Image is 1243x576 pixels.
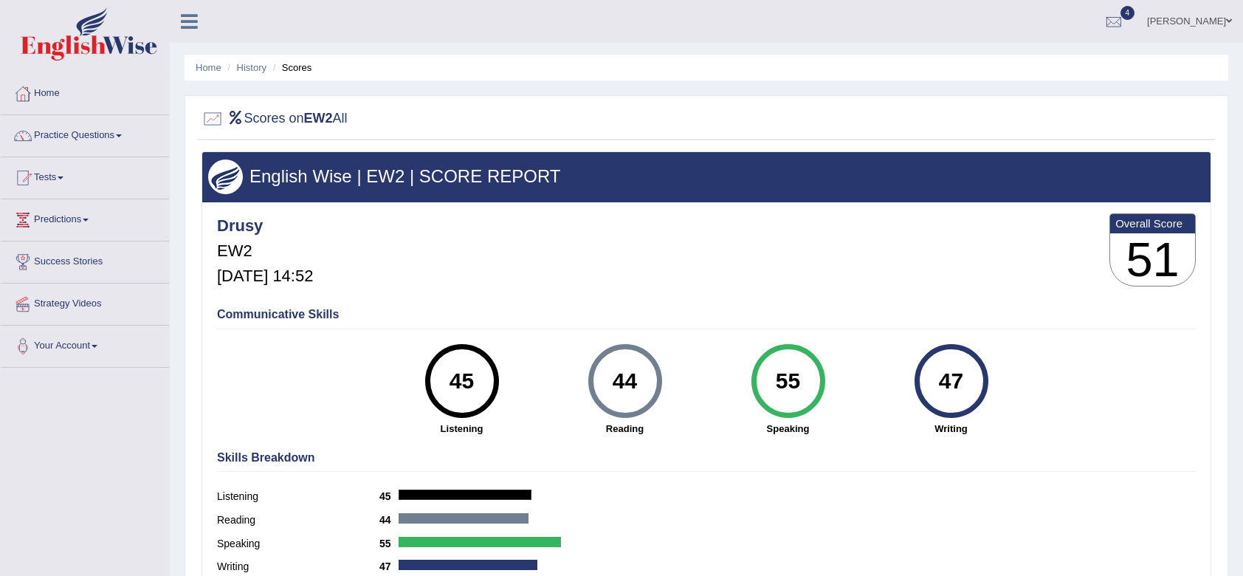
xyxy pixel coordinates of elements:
h2: Scores on All [202,108,348,130]
h4: Drusy [217,217,313,235]
b: EW2 [304,111,333,126]
b: Overall Score [1115,217,1190,230]
div: 44 [598,350,652,412]
h5: EW2 [217,242,313,260]
a: Home [1,73,169,110]
label: Writing [217,559,379,575]
a: Practice Questions [1,115,169,152]
a: Home [196,62,221,73]
a: Tests [1,157,169,194]
div: 47 [924,350,978,412]
b: 45 [379,490,399,502]
a: Success Stories [1,241,169,278]
h3: 51 [1110,233,1195,287]
img: wings.png [208,160,243,194]
strong: Writing [877,422,1025,436]
h3: English Wise | EW2 | SCORE REPORT [208,167,1205,186]
b: 47 [379,560,399,572]
div: 45 [435,350,489,412]
a: Predictions [1,199,169,236]
b: 55 [379,538,399,549]
li: Scores [269,61,312,75]
h5: [DATE] 14:52 [217,267,313,285]
a: Strategy Videos [1,284,169,320]
h4: Skills Breakdown [217,451,1196,464]
label: Listening [217,489,379,504]
strong: Listening [388,422,536,436]
span: 4 [1120,6,1135,20]
div: 55 [761,350,815,412]
a: Your Account [1,326,169,363]
strong: Reading [551,422,699,436]
b: 44 [379,514,399,526]
label: Speaking [217,536,379,552]
h4: Communicative Skills [217,308,1196,321]
label: Reading [217,512,379,528]
a: History [237,62,266,73]
strong: Speaking [714,422,862,436]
